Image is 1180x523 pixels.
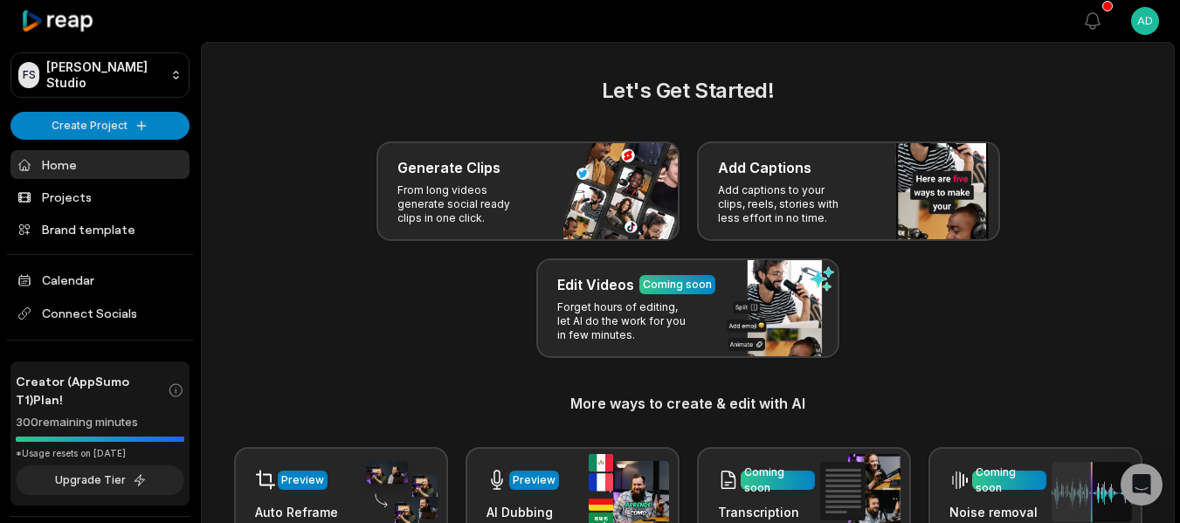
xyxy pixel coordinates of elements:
[16,372,168,409] span: Creator (AppSumo T1) Plan!
[10,182,190,211] a: Projects
[10,265,190,294] a: Calendar
[16,447,184,460] div: *Usage resets on [DATE]
[10,215,190,244] a: Brand template
[718,183,853,225] p: Add captions to your clips, reels, stories with less effort in no time.
[397,157,500,178] h3: Generate Clips
[16,465,184,495] button: Upgrade Tier
[255,503,338,521] h3: Auto Reframe
[281,472,324,488] div: Preview
[10,298,190,329] span: Connect Socials
[223,393,1153,414] h3: More ways to create & edit with AI
[18,62,39,88] div: FS
[10,150,190,179] a: Home
[16,414,184,431] div: 300 remaining minutes
[223,75,1153,107] h2: Let's Get Started!
[557,274,634,295] h3: Edit Videos
[1121,464,1163,506] div: Open Intercom Messenger
[718,157,811,178] h3: Add Captions
[949,503,1046,521] h3: Noise removal
[486,503,559,521] h3: AI Dubbing
[1052,462,1132,522] img: noise_removal.png
[513,472,555,488] div: Preview
[744,465,811,496] div: Coming soon
[397,183,533,225] p: From long videos generate social ready clips in one click.
[643,277,712,292] div: Coming soon
[46,59,163,91] p: [PERSON_NAME] Studio
[718,503,815,521] h3: Transcription
[10,112,190,140] button: Create Project
[976,465,1043,496] div: Coming soon
[557,300,693,342] p: Forget hours of editing, let AI do the work for you in few minutes.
